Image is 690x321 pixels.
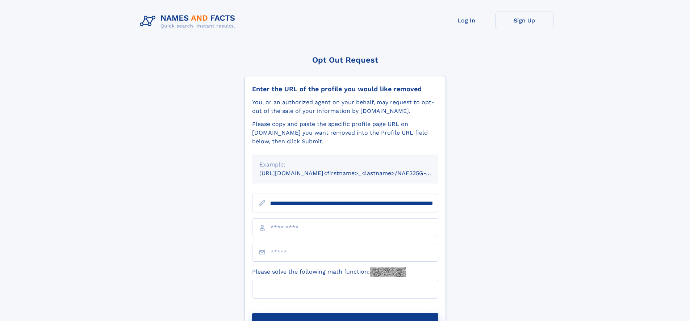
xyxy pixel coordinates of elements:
[259,160,431,169] div: Example:
[252,120,438,146] div: Please copy and paste the specific profile page URL on [DOMAIN_NAME] you want removed into the Pr...
[137,12,241,31] img: Logo Names and Facts
[495,12,553,29] a: Sign Up
[252,267,406,277] label: Please solve the following math function:
[244,55,446,64] div: Opt Out Request
[259,170,452,177] small: [URL][DOMAIN_NAME]<firstname>_<lastname>/NAF325G-xxxxxxxx
[252,98,438,115] div: You, or an authorized agent on your behalf, may request to opt-out of the sale of your informatio...
[438,12,495,29] a: Log In
[252,85,438,93] div: Enter the URL of the profile you would like removed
